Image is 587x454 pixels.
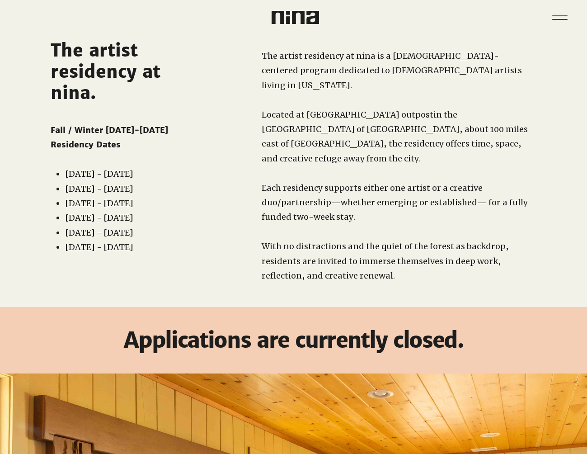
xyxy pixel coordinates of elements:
[65,184,133,194] span: [DATE] - [DATE]
[262,109,528,164] span: in the [GEOGRAPHIC_DATA] of [GEOGRAPHIC_DATA], about 100 miles east of [GEOGRAPHIC_DATA], the res...
[262,109,433,120] span: Located at [GEOGRAPHIC_DATA] outpost
[272,11,319,24] img: Nina Logo CMYK_Charcoal.png
[65,198,133,208] span: [DATE] - [DATE]
[72,328,515,353] h3: Applications are currently closed.
[65,213,133,223] span: [DATE] - [DATE]
[51,125,168,150] span: Fall / Winter [DATE]-[DATE] Residency Dates
[65,227,133,238] span: [DATE] - [DATE]
[51,40,160,104] span: The artist residency at nina.
[262,51,522,90] span: The artist residency at nina is a [DEMOGRAPHIC_DATA]-centered program dedicated to [DEMOGRAPHIC_D...
[546,4,573,31] nav: Site
[262,241,509,281] span: With no distractions and the quiet of the forest as backdrop, residents are invited to immerse th...
[546,4,573,31] button: Menu
[65,169,133,179] span: [DATE] - [DATE]
[262,183,528,222] span: Each residency supports either one artist or a creative duo/partnership—whether emerging or estab...
[65,242,133,252] span: [DATE] - [DATE]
